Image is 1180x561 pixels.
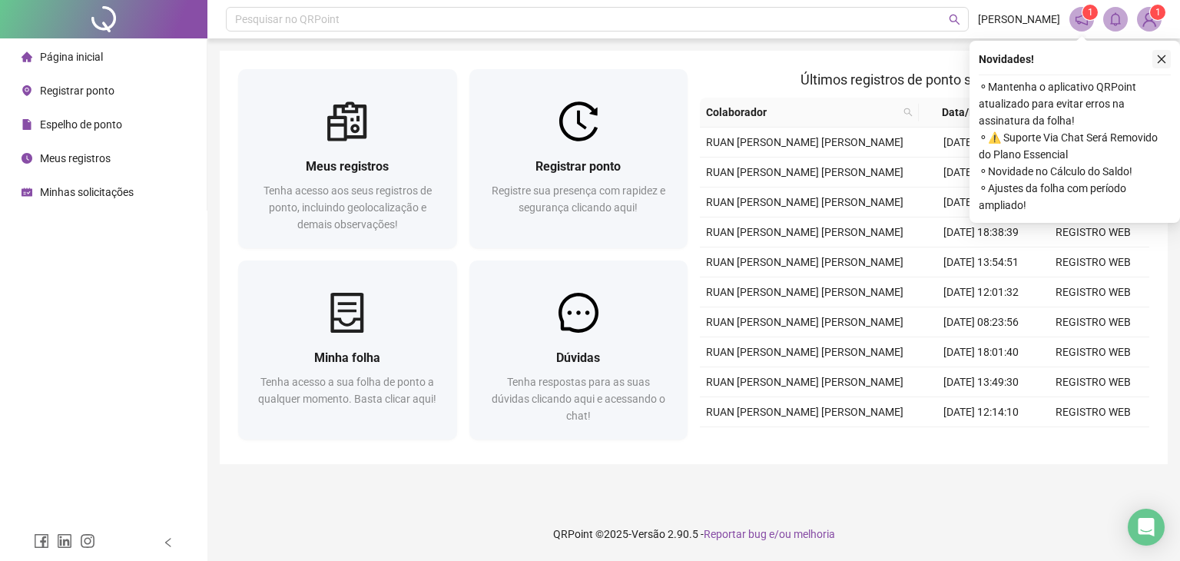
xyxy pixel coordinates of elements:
span: Data/Hora [925,104,1009,121]
td: [DATE] 13:06:27 [925,128,1037,158]
td: REGISTRO WEB [1037,217,1149,247]
span: Registrar ponto [40,85,114,97]
td: [DATE] 13:54:51 [925,247,1037,277]
span: clock-circle [22,153,32,164]
td: [DATE] 18:38:39 [925,217,1037,247]
td: REGISTRO WEB [1037,337,1149,367]
span: Tenha acesso a sua folha de ponto a qualquer momento. Basta clicar aqui! [258,376,436,405]
span: Dúvidas [556,350,600,365]
span: home [22,51,32,62]
span: Reportar bug e/ou melhoria [704,528,835,540]
img: 83907 [1138,8,1161,31]
td: [DATE] 08:27:57 [925,427,1037,457]
span: facebook [34,533,49,549]
span: Registre sua presença com rapidez e segurança clicando aqui! [492,184,665,214]
a: Minha folhaTenha acesso a sua folha de ponto a qualquer momento. Basta clicar aqui! [238,261,457,440]
span: Meus registros [40,152,111,164]
span: Tenha respostas para as suas dúvidas clicando aqui e acessando o chat! [492,376,665,422]
span: Versão [631,528,665,540]
span: RUAN [PERSON_NAME] [PERSON_NAME] [706,286,903,298]
span: RUAN [PERSON_NAME] [PERSON_NAME] [706,406,903,418]
td: [DATE] 12:14:10 [925,397,1037,427]
td: [DATE] 08:12:38 [925,188,1037,217]
span: RUAN [PERSON_NAME] [PERSON_NAME] [706,376,903,388]
span: RUAN [PERSON_NAME] [PERSON_NAME] [706,316,903,328]
a: Registrar pontoRegistre sua presença com rapidez e segurança clicando aqui! [469,69,688,248]
span: RUAN [PERSON_NAME] [PERSON_NAME] [706,196,903,208]
span: ⚬ Ajustes da folha com período ampliado! [979,180,1171,214]
td: [DATE] 13:49:30 [925,367,1037,397]
span: Últimos registros de ponto sincronizados [800,71,1049,88]
span: search [903,108,913,117]
span: bell [1109,12,1122,26]
a: DúvidasTenha respostas para as suas dúvidas clicando aqui e acessando o chat! [469,261,688,440]
td: REGISTRO WEB [1037,247,1149,277]
span: 1 [1088,7,1093,18]
span: left [163,537,174,548]
span: RUAN [PERSON_NAME] [PERSON_NAME] [706,166,903,178]
span: Espelho de ponto [40,118,122,131]
span: Registrar ponto [535,159,621,174]
td: [DATE] 18:01:40 [925,337,1037,367]
td: REGISTRO WEB [1037,397,1149,427]
td: [DATE] 11:55:38 [925,158,1037,188]
td: [DATE] 12:01:32 [925,277,1037,307]
span: Novidades ! [979,51,1034,68]
td: REGISTRO WEB [1037,367,1149,397]
span: Meus registros [306,159,389,174]
span: search [900,101,916,124]
span: RUAN [PERSON_NAME] [PERSON_NAME] [706,136,903,148]
a: Meus registrosTenha acesso aos seus registros de ponto, incluindo geolocalização e demais observa... [238,69,457,248]
td: [DATE] 08:23:56 [925,307,1037,337]
span: file [22,119,32,130]
footer: QRPoint © 2025 - 2.90.5 - [207,507,1180,561]
span: 1 [1155,7,1161,18]
span: RUAN [PERSON_NAME] [PERSON_NAME] [706,256,903,268]
sup: Atualize o seu contato no menu Meus Dados [1150,5,1165,20]
span: Colaborador [706,104,897,121]
span: schedule [22,187,32,198]
sup: 1 [1082,5,1098,20]
td: REGISTRO WEB [1037,307,1149,337]
span: ⚬ Mantenha o aplicativo QRPoint atualizado para evitar erros na assinatura da folha! [979,78,1171,129]
span: notification [1075,12,1089,26]
span: environment [22,85,32,96]
td: REGISTRO WEB [1037,427,1149,457]
td: REGISTRO WEB [1037,277,1149,307]
span: Minha folha [314,350,380,365]
span: search [949,14,960,25]
span: Minhas solicitações [40,186,134,198]
span: Tenha acesso aos seus registros de ponto, incluindo geolocalização e demais observações! [264,184,432,231]
span: RUAN [PERSON_NAME] [PERSON_NAME] [706,226,903,238]
div: Open Intercom Messenger [1128,509,1165,546]
span: close [1156,54,1167,65]
th: Data/Hora [919,98,1028,128]
span: linkedin [57,533,72,549]
span: ⚬ ⚠️ Suporte Via Chat Será Removido do Plano Essencial [979,129,1171,163]
span: RUAN [PERSON_NAME] [PERSON_NAME] [706,346,903,358]
span: ⚬ Novidade no Cálculo do Saldo! [979,163,1171,180]
span: instagram [80,533,95,549]
span: [PERSON_NAME] [978,11,1060,28]
span: Página inicial [40,51,103,63]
